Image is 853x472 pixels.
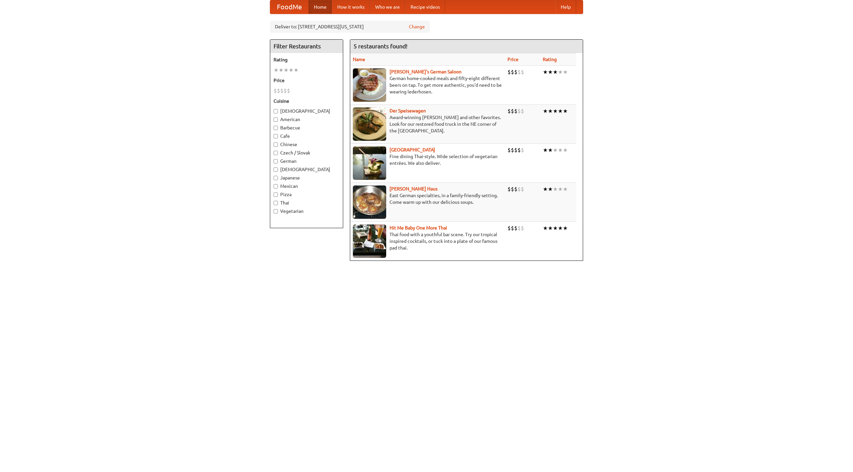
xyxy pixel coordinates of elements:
li: $ [521,68,524,76]
label: Barbecue [274,124,340,131]
h5: Rating [274,56,340,63]
label: [DEMOGRAPHIC_DATA] [274,166,340,173]
li: $ [284,87,287,94]
li: $ [287,87,290,94]
li: $ [507,146,511,154]
li: ★ [543,224,548,232]
label: [DEMOGRAPHIC_DATA] [274,108,340,114]
label: Cafe [274,133,340,139]
li: $ [514,224,517,232]
p: East German specialties, in a family-friendly setting. Come warm up with our delicious soups. [353,192,502,205]
label: Pizza [274,191,340,198]
li: ★ [279,66,284,74]
label: Vegetarian [274,208,340,214]
li: ★ [558,224,563,232]
li: ★ [558,68,563,76]
li: ★ [548,185,553,193]
li: $ [507,185,511,193]
a: Help [555,0,576,14]
li: $ [277,87,280,94]
li: ★ [553,146,558,154]
li: $ [517,146,521,154]
li: ★ [553,185,558,193]
input: [DEMOGRAPHIC_DATA] [274,109,278,113]
li: ★ [294,66,299,74]
li: ★ [548,107,553,115]
li: $ [514,107,517,115]
label: Thai [274,199,340,206]
img: esthers.jpg [353,68,386,102]
input: Japanese [274,176,278,180]
li: $ [507,107,511,115]
input: Vegetarian [274,209,278,213]
a: Home [309,0,332,14]
a: Change [409,23,425,30]
li: $ [511,107,514,115]
li: $ [521,224,524,232]
a: How it works [332,0,370,14]
li: ★ [553,107,558,115]
input: Thai [274,201,278,205]
li: ★ [553,224,558,232]
li: $ [521,185,524,193]
li: ★ [274,66,279,74]
li: $ [507,68,511,76]
li: ★ [289,66,294,74]
label: Chinese [274,141,340,148]
li: ★ [563,185,568,193]
a: Der Speisewagen [390,108,426,113]
a: [PERSON_NAME]'s German Saloon [390,69,461,74]
input: Cafe [274,134,278,138]
a: Price [507,57,518,62]
p: Award-winning [PERSON_NAME] and other favorites. Look for our restored food truck in the NE corne... [353,114,502,134]
li: $ [511,68,514,76]
li: $ [280,87,284,94]
b: Hit Me Baby One More Thai [390,225,447,230]
a: Rating [543,57,557,62]
p: Fine dining Thai-style. Wide selection of vegetarian entrées. We also deliver. [353,153,502,166]
li: ★ [548,68,553,76]
label: Japanese [274,174,340,181]
input: Mexican [274,184,278,188]
img: kohlhaus.jpg [353,185,386,219]
li: $ [517,68,521,76]
a: Who we are [370,0,405,14]
li: ★ [543,107,548,115]
div: Deliver to: [STREET_ADDRESS][US_STATE] [270,21,430,33]
li: $ [511,185,514,193]
img: satay.jpg [353,146,386,180]
a: [PERSON_NAME] Haus [390,186,437,191]
li: $ [514,185,517,193]
label: American [274,116,340,123]
h5: Cuisine [274,98,340,104]
img: babythai.jpg [353,224,386,258]
input: Chinese [274,142,278,147]
li: ★ [563,146,568,154]
p: German home-cooked meals and fifty-eight different beers on tap. To get more authentic, you'd nee... [353,75,502,95]
li: ★ [543,146,548,154]
label: German [274,158,340,164]
b: [GEOGRAPHIC_DATA] [390,147,435,152]
li: ★ [548,146,553,154]
li: ★ [558,185,563,193]
label: Czech / Slovak [274,149,340,156]
li: ★ [284,66,289,74]
input: Barbecue [274,126,278,130]
a: Name [353,57,365,62]
li: ★ [558,146,563,154]
li: $ [514,146,517,154]
input: American [274,117,278,122]
li: ★ [563,224,568,232]
li: $ [507,224,511,232]
a: Recipe videos [405,0,445,14]
h5: Price [274,77,340,84]
li: ★ [543,68,548,76]
input: Czech / Slovak [274,151,278,155]
li: ★ [563,68,568,76]
p: Thai food with a youthful bar scene. Try our tropical inspired cocktails, or tuck into a plate of... [353,231,502,251]
input: German [274,159,278,163]
h4: Filter Restaurants [270,40,343,53]
li: ★ [543,185,548,193]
